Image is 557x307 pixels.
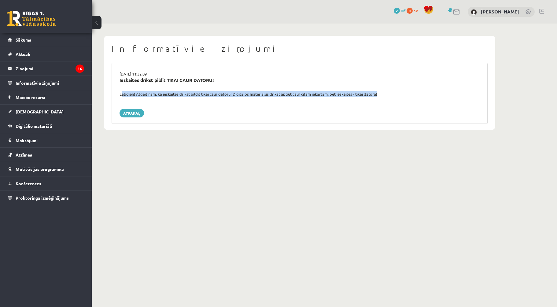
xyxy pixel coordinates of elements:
legend: Maksājumi [16,133,84,147]
a: Motivācijas programma [8,162,84,176]
a: Rīgas 1. Tālmācības vidusskola [7,11,56,26]
div: Ieskaites drīkst pildīt TIKAI CAUR DATORU! [120,77,480,84]
span: mP [401,8,406,13]
a: Sākums [8,33,84,47]
i: 16 [76,65,84,73]
span: Konferences [16,181,41,186]
legend: Ziņojumi [16,61,84,76]
span: Mācību resursi [16,94,45,100]
span: 0 [407,8,413,14]
a: Digitālie materiāli [8,119,84,133]
legend: Informatīvie ziņojumi [16,76,84,90]
a: Informatīvie ziņojumi [8,76,84,90]
a: Atzīmes [8,148,84,162]
a: Proktoringa izmēģinājums [8,191,84,205]
a: Aktuāli [8,47,84,61]
div: Labdien! Atgādinām, ka ieskaites drīkst pildīt tikai caur datoru! Digitālos materiālus drīkst apg... [115,91,484,97]
span: Digitālie materiāli [16,123,52,129]
a: [PERSON_NAME] [481,9,519,15]
span: Motivācijas programma [16,166,64,172]
span: Sākums [16,37,31,43]
img: Eduards Maksimovs [471,9,477,15]
span: Proktoringa izmēģinājums [16,195,69,201]
div: [DATE] 11:32:09 [115,71,484,77]
span: Atzīmes [16,152,32,157]
a: 0 xp [407,8,421,13]
a: Ziņojumi16 [8,61,84,76]
span: Aktuāli [16,51,30,57]
span: 2 [394,8,400,14]
span: [DEMOGRAPHIC_DATA] [16,109,64,114]
h1: Informatīvie ziņojumi [112,43,488,54]
span: xp [414,8,418,13]
a: Konferences [8,176,84,190]
a: 2 mP [394,8,406,13]
a: Maksājumi [8,133,84,147]
a: Atpakaļ [120,109,144,117]
a: [DEMOGRAPHIC_DATA] [8,105,84,119]
a: Mācību resursi [8,90,84,104]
